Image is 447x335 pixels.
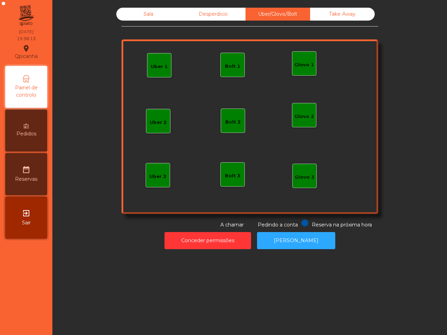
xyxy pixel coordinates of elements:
img: qpiato [17,3,35,28]
div: Uber 1 [151,63,168,70]
div: Bolt 1 [225,63,240,70]
div: Uber 3 [149,173,166,180]
span: Reservas [15,176,37,183]
button: [PERSON_NAME] [257,232,335,249]
div: [DATE] [19,29,34,35]
div: Desperdicio [181,8,246,21]
div: Sala [116,8,181,21]
div: Qpicanha [15,43,38,61]
span: Sair [22,219,31,226]
span: Pedidos [16,130,36,137]
div: Bolt 2 [225,119,241,126]
i: exit_to_app [22,209,30,217]
div: 19:38:13 [17,36,36,42]
div: Glovo 2 [294,113,314,120]
div: Bolt 3 [225,172,240,179]
span: Pedindo a conta [258,222,298,228]
i: date_range [22,165,30,174]
i: location_on [22,44,30,53]
span: Painel de controlo [7,84,45,99]
div: Glovo 1 [294,61,314,68]
button: Conceder permissões [164,232,251,249]
div: Take Away [310,8,375,21]
div: Uber/Glovo/Bolt [246,8,310,21]
span: A chamar [220,222,244,228]
span: Reserva na próxima hora [312,222,372,228]
div: Glovo 3 [295,174,314,181]
div: Uber 2 [150,119,167,126]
